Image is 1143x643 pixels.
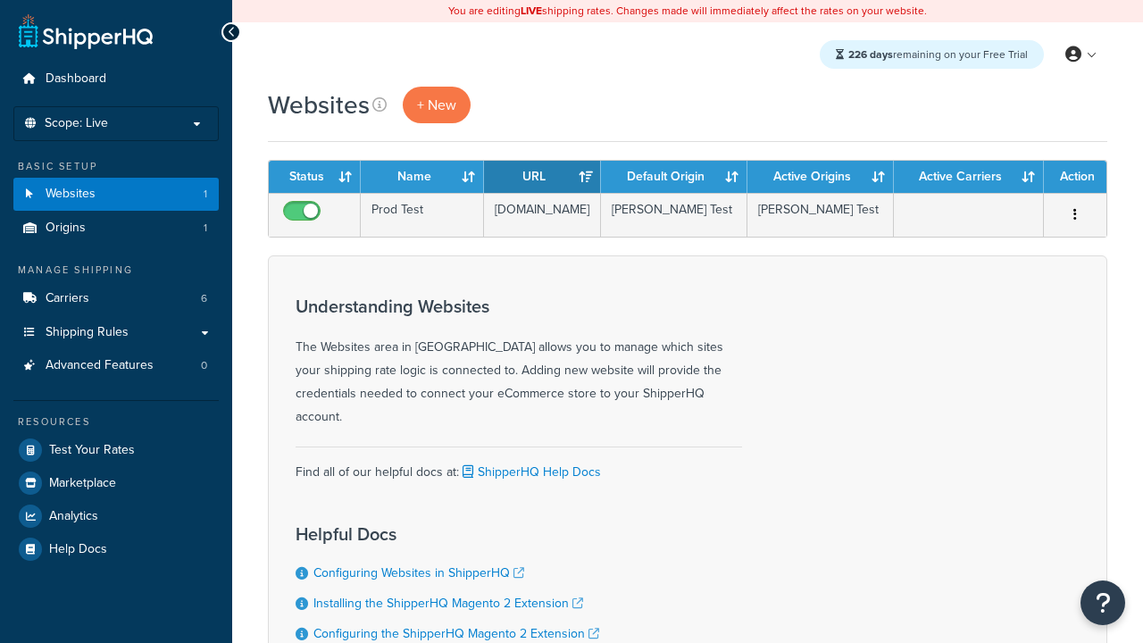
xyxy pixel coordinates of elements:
th: Name: activate to sort column ascending [361,161,484,193]
span: Dashboard [46,71,106,87]
div: remaining on your Free Trial [820,40,1044,69]
span: 0 [201,358,207,373]
div: Find all of our helpful docs at: [296,447,742,484]
span: Advanced Features [46,358,154,373]
h3: Helpful Docs [296,524,617,544]
b: LIVE [521,3,542,19]
span: Help Docs [49,542,107,557]
span: + New [417,95,456,115]
h3: Understanding Websites [296,296,742,316]
span: Analytics [49,509,98,524]
span: Scope: Live [45,116,108,131]
td: [PERSON_NAME] Test [601,193,747,237]
a: Configuring the ShipperHQ Magento 2 Extension [313,624,599,643]
span: 1 [204,221,207,236]
strong: 226 days [848,46,893,63]
div: Resources [13,414,219,430]
span: Shipping Rules [46,325,129,340]
th: Action [1044,161,1106,193]
a: Carriers 6 [13,282,219,315]
a: Origins 1 [13,212,219,245]
td: [DOMAIN_NAME] [484,193,601,237]
button: Open Resource Center [1080,580,1125,625]
a: Configuring Websites in ShipperHQ [313,564,524,582]
span: Carriers [46,291,89,306]
span: Test Your Rates [49,443,135,458]
li: Origins [13,212,219,245]
div: The Websites area in [GEOGRAPHIC_DATA] allows you to manage which sites your shipping rate logic ... [296,296,742,429]
span: 1 [204,187,207,202]
a: ShipperHQ Home [19,13,153,49]
a: Advanced Features 0 [13,349,219,382]
a: Test Your Rates [13,434,219,466]
a: Dashboard [13,63,219,96]
a: Analytics [13,500,219,532]
li: Carriers [13,282,219,315]
th: URL: activate to sort column ascending [484,161,601,193]
td: Prod Test [361,193,484,237]
a: ShipperHQ Help Docs [459,463,601,481]
td: [PERSON_NAME] Test [747,193,894,237]
a: Installing the ShipperHQ Magento 2 Extension [313,594,583,613]
th: Status: activate to sort column ascending [269,161,361,193]
a: Marketplace [13,467,219,499]
li: Advanced Features [13,349,219,382]
div: Manage Shipping [13,263,219,278]
th: Default Origin: activate to sort column ascending [601,161,747,193]
a: Websites 1 [13,178,219,211]
span: 6 [201,291,207,306]
a: Shipping Rules [13,316,219,349]
span: Marketplace [49,476,116,491]
h1: Websites [268,88,370,122]
span: Websites [46,187,96,202]
span: Origins [46,221,86,236]
a: + New [403,87,471,123]
li: Websites [13,178,219,211]
div: Basic Setup [13,159,219,174]
th: Active Origins: activate to sort column ascending [747,161,894,193]
a: Help Docs [13,533,219,565]
th: Active Carriers: activate to sort column ascending [894,161,1044,193]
